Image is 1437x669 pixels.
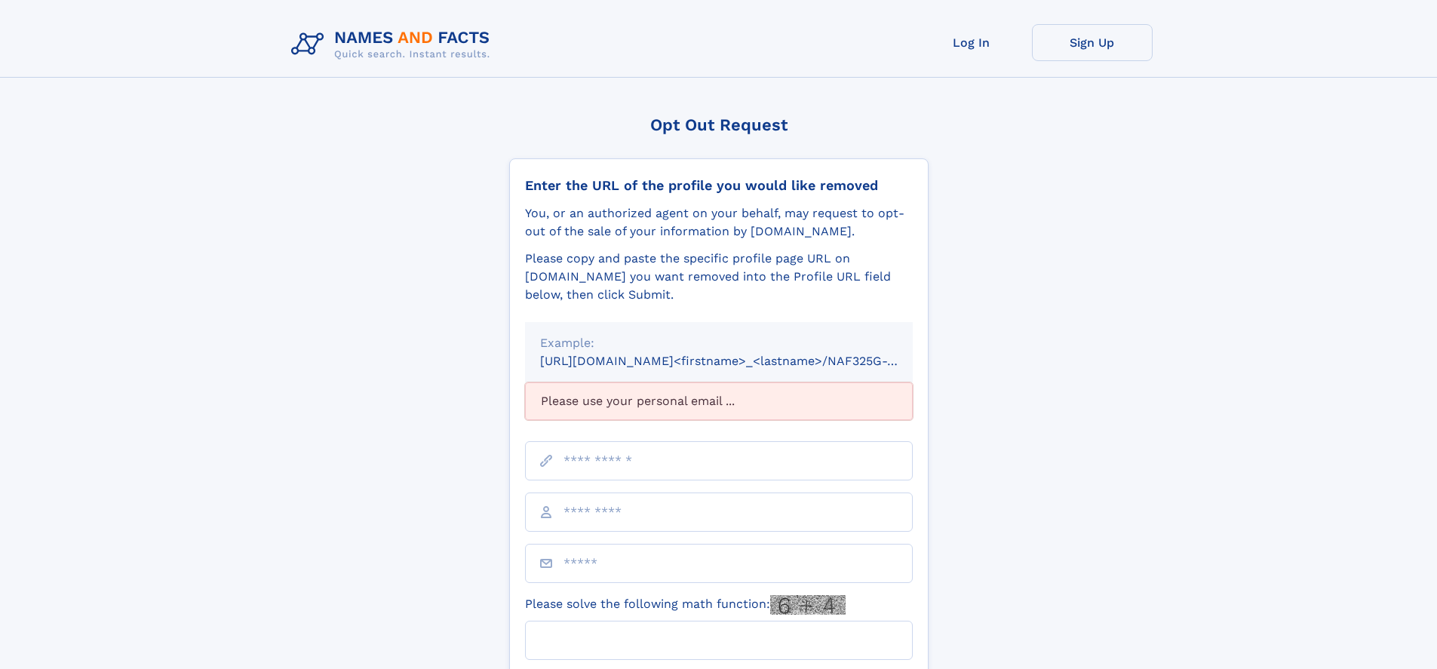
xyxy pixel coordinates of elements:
div: Example: [540,334,898,352]
small: [URL][DOMAIN_NAME]<firstname>_<lastname>/NAF325G-xxxxxxxx [540,354,941,368]
label: Please solve the following math function: [525,595,846,615]
div: Please use your personal email ... [525,382,913,420]
a: Sign Up [1032,24,1153,61]
div: Enter the URL of the profile you would like removed [525,177,913,194]
div: You, or an authorized agent on your behalf, may request to opt-out of the sale of your informatio... [525,204,913,241]
div: Please copy and paste the specific profile page URL on [DOMAIN_NAME] you want removed into the Pr... [525,250,913,304]
img: Logo Names and Facts [285,24,502,65]
div: Opt Out Request [509,115,929,134]
a: Log In [911,24,1032,61]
